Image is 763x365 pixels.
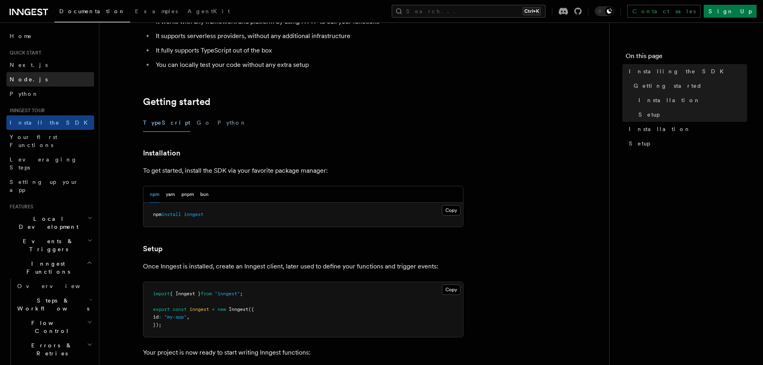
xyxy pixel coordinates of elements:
a: Installation [626,122,747,136]
span: export [153,307,170,312]
button: Steps & Workflows [14,293,94,316]
a: Contact sales [627,5,701,18]
span: Features [6,204,33,210]
button: Toggle dark mode [595,6,614,16]
span: install [161,212,181,217]
p: Once Inngest is installed, create an Inngest client, later used to define your functions and trig... [143,261,463,272]
span: Your first Functions [10,134,57,148]
span: Examples [135,8,178,14]
button: Go [197,114,211,132]
span: Inngest [229,307,248,312]
span: Node.js [10,76,48,83]
span: Inngest Functions [6,260,87,276]
span: Home [10,32,32,40]
span: Setup [629,139,650,147]
span: npm [153,212,161,217]
a: Node.js [6,72,94,87]
span: Setting up your app [10,179,79,193]
button: npm [150,186,159,203]
span: from [201,291,212,296]
span: Next.js [10,62,48,68]
a: Setup [143,243,163,254]
a: Examples [130,2,183,22]
span: Installation [638,96,701,104]
span: Errors & Retries [14,341,87,357]
a: Next.js [6,58,94,72]
a: Overview [14,279,94,293]
span: Steps & Workflows [14,296,89,313]
a: Leveraging Steps [6,152,94,175]
button: Errors & Retries [14,338,94,361]
button: Events & Triggers [6,234,94,256]
a: Install the SDK [6,115,94,130]
span: "inngest" [215,291,240,296]
span: Overview [17,283,100,289]
span: ({ [248,307,254,312]
a: Your first Functions [6,130,94,152]
a: AgentKit [183,2,235,22]
span: inngest [189,307,209,312]
li: It fully supports TypeScript out of the box [153,45,463,56]
button: TypeScript [143,114,190,132]
span: Installing the SDK [629,67,729,75]
span: new [217,307,226,312]
button: pnpm [181,186,194,203]
kbd: Ctrl+K [523,7,541,15]
span: const [173,307,187,312]
button: Copy [442,284,461,295]
span: }); [153,322,161,328]
button: Python [217,114,247,132]
span: Install the SDK [10,119,93,126]
a: Installation [143,147,180,159]
span: Setup [638,111,660,119]
a: Installing the SDK [626,64,747,79]
button: Local Development [6,212,94,234]
h4: On this page [626,51,747,64]
span: Installation [629,125,691,133]
button: Search...Ctrl+K [392,5,546,18]
span: Local Development [6,215,87,231]
a: Setup [626,136,747,151]
span: Flow Control [14,319,87,335]
span: Documentation [59,8,125,14]
a: Sign Up [704,5,757,18]
span: { Inngest } [170,291,201,296]
span: Events & Triggers [6,237,87,253]
a: Home [6,29,94,43]
span: : [159,314,161,320]
a: Setup [635,107,747,122]
button: Copy [442,205,461,216]
a: Documentation [54,2,130,22]
span: id [153,314,159,320]
a: Setting up your app [6,175,94,197]
button: Inngest Functions [6,256,94,279]
a: Installation [635,93,747,107]
button: yarn [166,186,175,203]
span: , [187,314,189,320]
span: import [153,291,170,296]
span: Getting started [634,82,702,90]
p: To get started, install the SDK via your favorite package manager: [143,165,463,176]
span: ; [240,291,243,296]
button: bun [200,186,209,203]
button: Flow Control [14,316,94,338]
span: Leveraging Steps [10,156,77,171]
span: "my-app" [164,314,187,320]
a: Python [6,87,94,101]
a: Getting started [630,79,747,93]
span: inngest [184,212,203,217]
span: = [212,307,215,312]
p: Your project is now ready to start writing Inngest functions: [143,347,463,358]
span: Python [10,91,39,97]
a: Getting started [143,96,210,107]
span: AgentKit [187,8,230,14]
span: Inngest tour [6,107,45,114]
li: You can locally test your code without any extra setup [153,59,463,71]
li: It supports serverless providers, without any additional infrastructure [153,30,463,42]
span: Quick start [6,50,41,56]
